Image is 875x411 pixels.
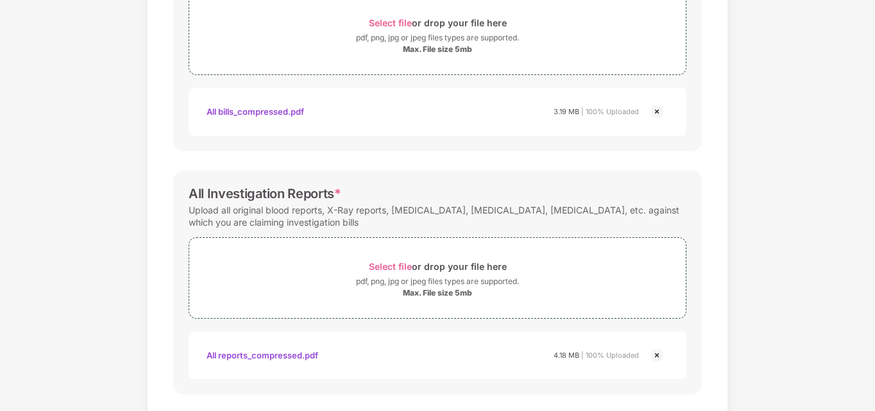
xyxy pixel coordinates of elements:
div: or drop your file here [369,14,507,31]
div: All reports_compressed.pdf [207,344,318,366]
span: Select file [369,17,412,28]
div: Max. File size 5mb [403,44,472,55]
span: | 100% Uploaded [581,351,639,360]
span: Select fileor drop your file herepdf, png, jpg or jpeg files types are supported.Max. File size 5mb [189,247,686,308]
span: Select file [369,261,412,272]
div: Upload all original blood reports, X-Ray reports, [MEDICAL_DATA], [MEDICAL_DATA], [MEDICAL_DATA],... [189,201,686,231]
img: svg+xml;base64,PHN2ZyBpZD0iQ3Jvc3MtMjR4MjQiIHhtbG5zPSJodHRwOi8vd3d3LnczLm9yZy8yMDAwL3N2ZyIgd2lkdG... [649,104,665,119]
span: 4.18 MB [554,351,579,360]
span: 3.19 MB [554,107,579,116]
div: Max. File size 5mb [403,288,472,298]
span: Select fileor drop your file herepdf, png, jpg or jpeg files types are supported.Max. File size 5mb [189,4,686,65]
span: | 100% Uploaded [581,107,639,116]
div: pdf, png, jpg or jpeg files types are supported. [356,275,519,288]
div: All Investigation Reports [189,186,341,201]
div: pdf, png, jpg or jpeg files types are supported. [356,31,519,44]
img: svg+xml;base64,PHN2ZyBpZD0iQ3Jvc3MtMjR4MjQiIHhtbG5zPSJodHRwOi8vd3d3LnczLm9yZy8yMDAwL3N2ZyIgd2lkdG... [649,348,665,363]
div: or drop your file here [369,258,507,275]
div: All bills_compressed.pdf [207,101,304,122]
